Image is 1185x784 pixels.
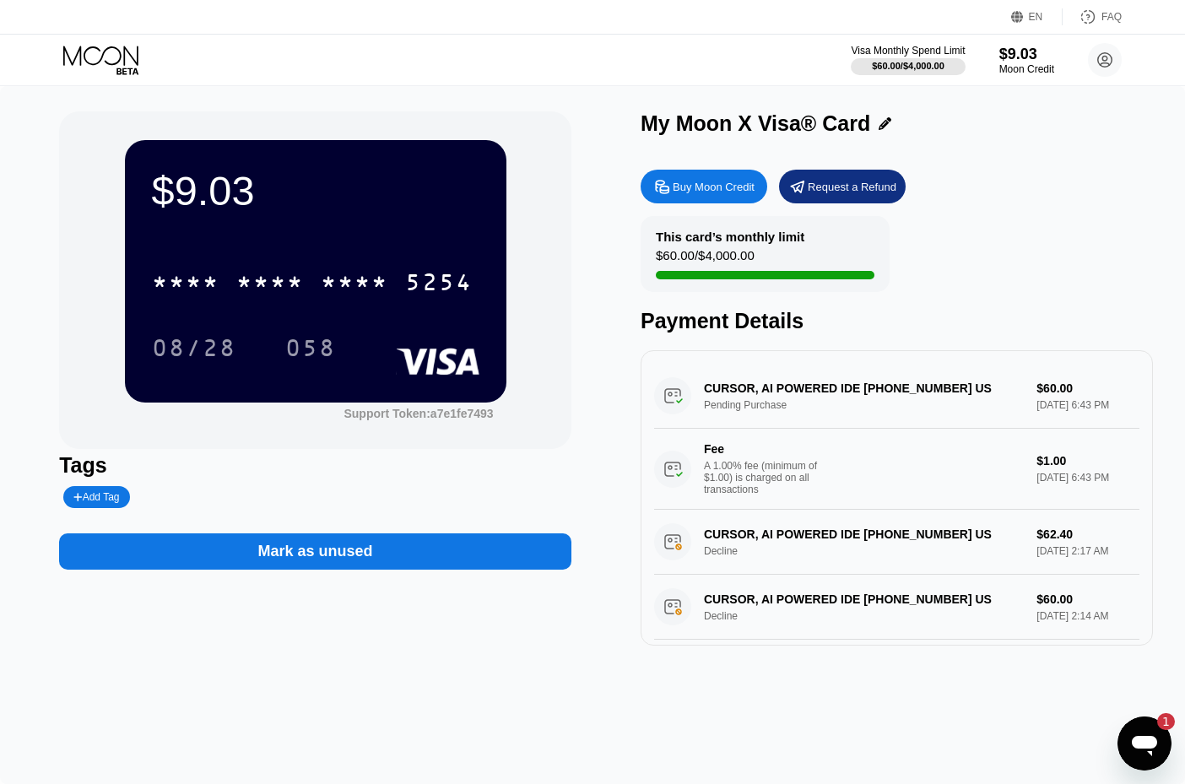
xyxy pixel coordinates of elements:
div: 08/28 [139,327,249,369]
div: 5254 [405,271,473,298]
div: EN [1011,8,1063,25]
div: Tags [59,453,571,478]
div: 08/28 [152,337,236,364]
div: $1.00 [1036,454,1139,468]
div: Buy Moon Credit [641,170,767,203]
div: $9.03Moon Credit [999,46,1054,75]
div: Payment Details [641,309,1153,333]
div: Fee [704,442,822,456]
iframe: Кнопка, открывающая окно обмена сообщениями; 1 непрочитанное сообщение [1117,716,1171,770]
div: FeeA 1.00% fee (minimum of $1.00) is charged on all transactions$1.00[DATE] 6:43 PM [654,429,1139,510]
div: A 1.00% fee (minimum of $1.00) is charged on all transactions [704,460,831,495]
div: EN [1029,11,1043,23]
div: My Moon X Visa® Card [641,111,870,136]
div: Mark as unused [59,516,571,570]
div: $9.03 [999,46,1054,63]
div: Support Token: a7e1fe7493 [344,407,493,420]
div: 058 [285,337,336,364]
div: Support Token:a7e1fe7493 [344,407,493,420]
div: Request a Refund [808,180,896,194]
div: This card’s monthly limit [656,230,804,244]
div: [DATE] 6:43 PM [1036,472,1139,484]
div: Visa Monthly Spend Limit$60.00/$4,000.00 [851,45,965,75]
div: $60.00 / $4,000.00 [872,61,944,71]
div: 058 [273,327,349,369]
div: Add Tag [73,491,119,503]
div: Buy Moon Credit [673,180,755,194]
div: $9.03 [152,167,479,214]
div: Request a Refund [779,170,906,203]
div: Add Tag [63,486,129,508]
div: $60.00 / $4,000.00 [656,248,755,271]
iframe: Число непрочитанных сообщений [1141,713,1175,730]
div: Mark as unused [258,542,373,561]
div: FAQ [1101,11,1122,23]
div: FAQ [1063,8,1122,25]
div: Visa Monthly Spend Limit [851,45,965,57]
div: Moon Credit [999,63,1054,75]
